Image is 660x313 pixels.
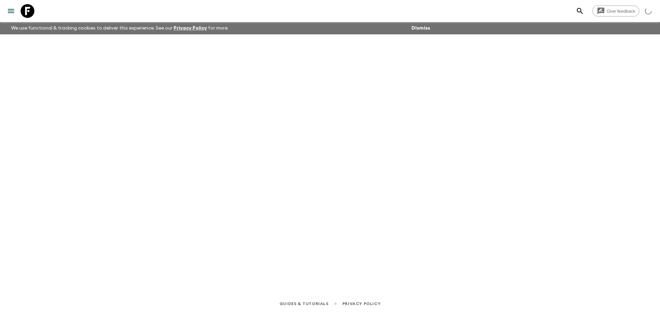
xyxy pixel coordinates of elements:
[174,26,207,31] a: Privacy Policy
[603,9,639,14] span: Give feedback
[279,300,329,308] a: Guides & Tutorials
[410,23,432,33] button: Dismiss
[342,300,381,308] a: Privacy Policy
[4,4,18,18] button: menu
[573,4,587,18] button: search adventures
[592,5,639,16] a: Give feedback
[8,22,231,34] p: We use functional & tracking cookies to deliver this experience. See our for more.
